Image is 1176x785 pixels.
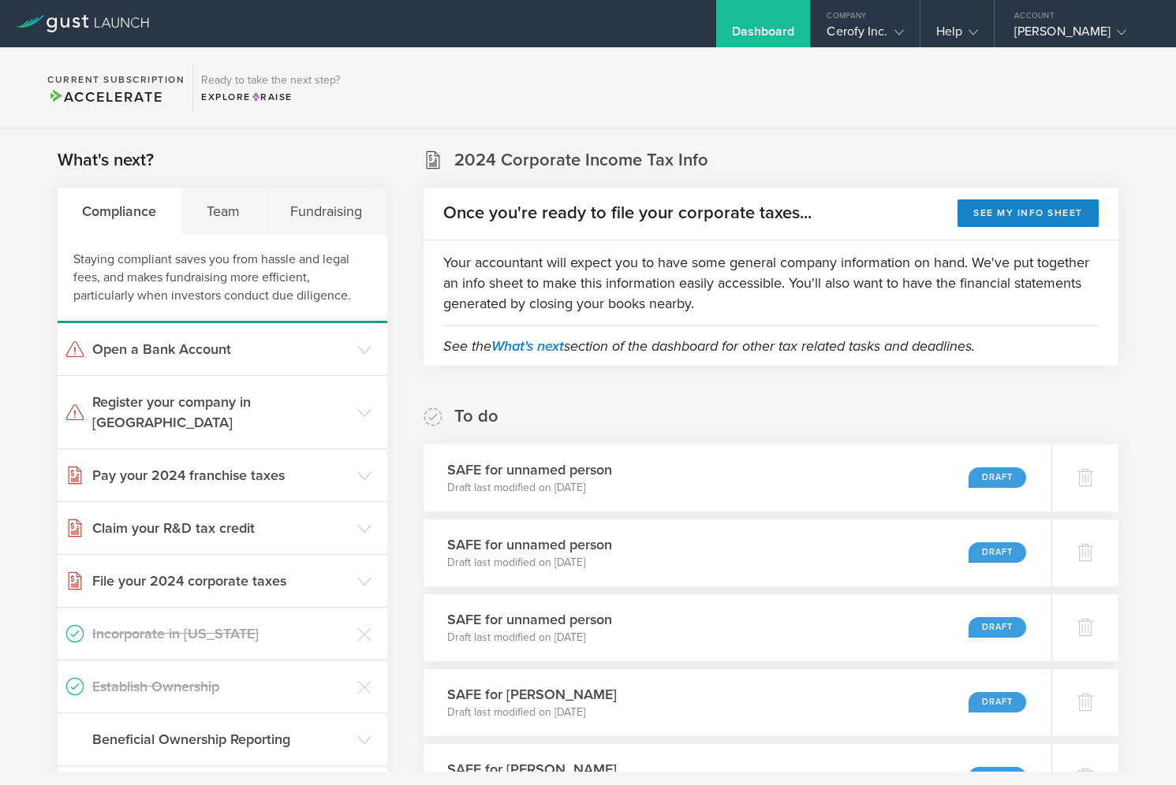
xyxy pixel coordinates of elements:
a: What's next [491,337,564,355]
h3: Open a Bank Account [92,339,349,359]
h3: File your 2024 corporate taxes [92,571,349,591]
h3: Claim your R&D tax credit [92,518,349,538]
h3: Incorporate in [US_STATE] [92,623,349,644]
h2: Once you're ready to file your corporate taxes... [443,202,812,225]
p: Draft last modified on [DATE] [447,480,612,496]
h3: SAFE for [PERSON_NAME] [447,759,617,779]
div: Draft [969,542,1026,563]
span: Raise [251,91,293,102]
h3: SAFE for unnamed person [447,459,612,480]
h3: SAFE for unnamed person [447,609,612,630]
div: Draft [969,692,1026,712]
div: SAFE for [PERSON_NAME]Draft last modified on [DATE]Draft [424,669,1051,736]
p: Draft last modified on [DATE] [447,705,617,720]
button: See my info sheet [958,199,1099,227]
div: Explore [201,90,340,104]
p: Draft last modified on [DATE] [447,555,612,571]
h3: Register your company in [GEOGRAPHIC_DATA] [92,392,349,433]
span: Accelerate [47,88,162,106]
div: Cerofy Inc. [827,24,903,47]
h3: Pay your 2024 franchise taxes [92,465,349,486]
div: Ready to take the next step?ExploreRaise [192,63,348,112]
h3: SAFE for [PERSON_NAME] [447,684,617,705]
div: Staying compliant saves you from hassle and legal fees, and makes fundraising more efficient, par... [58,235,387,323]
h3: Establish Ownership [92,676,349,697]
h2: 2024 Corporate Income Tax Info [454,149,708,172]
h2: Current Subscription [47,75,185,84]
div: [PERSON_NAME] [1014,24,1148,47]
p: Your accountant will expect you to have some general company information on hand. We've put toget... [443,252,1099,314]
div: SAFE for unnamed personDraft last modified on [DATE]Draft [424,519,1051,586]
h2: What's next? [58,149,154,172]
div: Draft [969,467,1026,488]
div: Help [936,24,978,47]
h3: Ready to take the next step? [201,75,340,86]
div: SAFE for unnamed personDraft last modified on [DATE]Draft [424,594,1051,661]
h2: To do [454,405,498,428]
div: SAFE for unnamed personDraft last modified on [DATE]Draft [424,445,1051,512]
div: Team [182,188,266,235]
div: Draft [969,617,1026,638]
div: Dashboard [732,24,795,47]
h3: Beneficial Ownership Reporting [92,729,349,750]
h3: SAFE for unnamed person [447,534,612,555]
em: See the section of the dashboard for other tax related tasks and deadlines. [443,337,975,355]
p: Draft last modified on [DATE] [447,630,612,645]
div: Compliance [58,188,182,235]
div: Fundraising [266,188,387,235]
